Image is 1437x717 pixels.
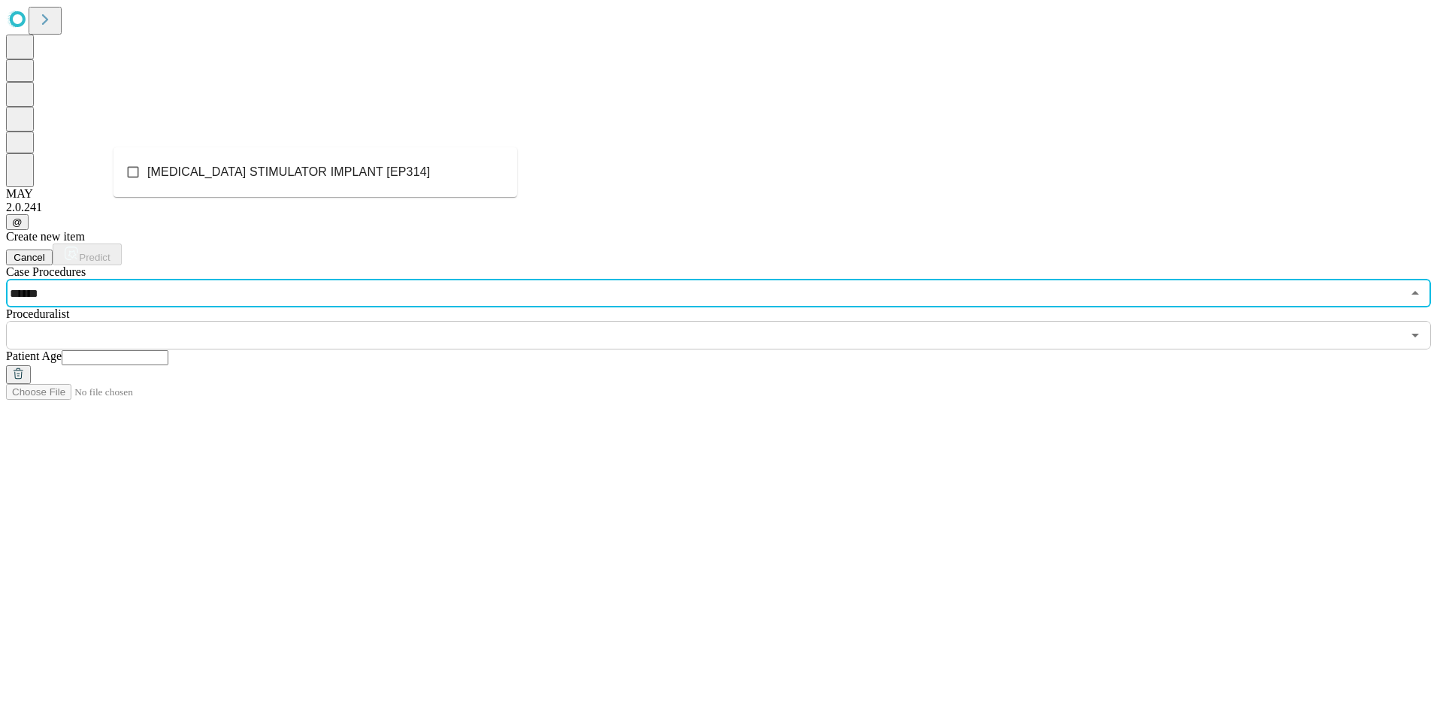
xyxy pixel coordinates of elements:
[79,252,110,263] span: Predict
[6,201,1431,214] div: 2.0.241
[14,252,45,263] span: Cancel
[12,216,23,228] span: @
[6,230,85,243] span: Create new item
[6,307,69,320] span: Proceduralist
[53,244,122,265] button: Predict
[6,250,53,265] button: Cancel
[147,163,430,181] span: [MEDICAL_DATA] STIMULATOR IMPLANT [EP314]
[6,187,1431,201] div: MAY
[1405,283,1426,304] button: Close
[6,265,86,278] span: Scheduled Procedure
[1405,325,1426,346] button: Open
[6,214,29,230] button: @
[6,349,62,362] span: Patient Age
